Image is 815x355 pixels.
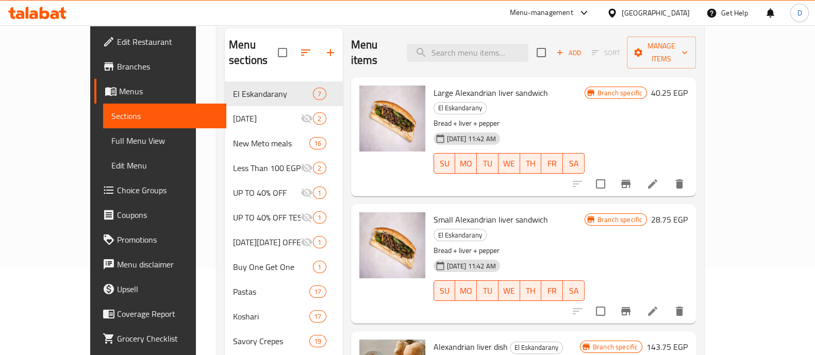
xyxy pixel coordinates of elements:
[313,188,325,198] span: 1
[225,205,343,230] div: UP TO 40% OFF TEST1
[117,36,218,48] span: Edit Restaurant
[309,335,326,347] div: items
[94,301,226,326] a: Coverage Report
[233,335,309,347] div: Savory Crepes
[117,233,218,246] span: Promotions
[229,37,278,68] h2: Menu sections
[552,45,585,61] button: Add
[443,134,500,144] span: [DATE] 11:42 AM
[590,173,611,195] span: Select to update
[459,156,473,171] span: MO
[117,258,218,271] span: Menu disclaimer
[313,112,326,125] div: items
[225,180,343,205] div: UP TO 40% OFF1
[541,153,563,174] button: FR
[567,283,580,298] span: SA
[225,131,343,156] div: New Meto meals16
[797,7,802,19] span: D
[477,280,498,301] button: TU
[313,187,326,199] div: items
[233,88,313,100] span: El Eskandarany
[434,229,486,241] span: El Eskandarany
[94,202,226,227] a: Coupons
[552,45,585,61] span: Add item
[117,332,218,345] span: Grocery Checklist
[646,305,659,317] a: Edit menu item
[225,106,343,131] div: [DATE]2
[434,280,456,301] button: SU
[646,340,688,354] h6: 143.75 EGP
[613,299,638,324] button: Branch-specific-item
[563,153,585,174] button: SA
[510,342,563,354] div: El Eskandarany
[313,89,325,99] span: 7
[510,342,562,353] span: El Eskandarany
[613,172,638,196] button: Branch-specific-item
[434,85,548,100] span: Large Alexandrian liver sandwich
[589,342,642,352] span: Branch specific
[434,339,508,354] span: Alexandrian liver dish
[233,211,301,224] div: UP TO 40% OFF TEST
[313,114,325,124] span: 2
[103,153,226,178] a: Edit Menu
[646,178,659,190] a: Edit menu item
[301,236,313,248] svg: Inactive section
[434,229,487,241] div: El Eskandarany
[301,211,313,224] svg: Inactive section
[301,112,313,125] svg: Inactive section
[434,102,487,114] div: El Eskandarany
[359,86,425,151] img: Large Alexandrian liver sandwich
[94,252,226,277] a: Menu disclaimer
[313,163,325,173] span: 2
[225,329,343,353] div: Savory Crepes19
[111,110,218,122] span: Sections
[293,40,318,65] span: Sort sections
[94,79,226,104] a: Menus
[233,137,309,149] span: New Meto meals
[434,102,486,114] span: El Eskandarany
[667,172,692,196] button: delete
[111,159,218,172] span: Edit Menu
[119,85,218,97] span: Menus
[233,261,313,273] span: Buy One Get One
[94,54,226,79] a: Branches
[541,280,563,301] button: FR
[225,81,343,106] div: El Eskandarany7
[593,88,646,98] span: Branch specific
[498,153,520,174] button: WE
[233,285,309,298] div: Pastas
[443,261,500,271] span: [DATE] 11:42 AM
[545,156,559,171] span: FR
[233,162,301,174] span: Less Than 100 EGP
[225,255,343,279] div: Buy One Get One1
[585,45,627,61] span: Select section first
[233,112,301,125] div: potato day
[359,212,425,278] img: Small Alexandrian liver sandwich
[225,230,343,255] div: [DATE][DATE] OFFERS1
[524,283,538,298] span: TH
[233,187,301,199] div: UP TO 40% OFF
[434,153,456,174] button: SU
[318,40,343,65] button: Add section
[313,238,325,247] span: 1
[651,86,688,100] h6: 40.25 EGP
[651,212,688,227] h6: 28.75 EGP
[667,299,692,324] button: delete
[309,310,326,323] div: items
[310,312,325,322] span: 17
[272,42,293,63] span: Select all sections
[313,162,326,174] div: items
[233,310,309,323] span: Koshari
[313,213,325,223] span: 1
[103,128,226,153] a: Full Menu View
[309,137,326,149] div: items
[117,283,218,295] span: Upsell
[510,7,573,19] div: Menu-management
[313,261,326,273] div: items
[309,285,326,298] div: items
